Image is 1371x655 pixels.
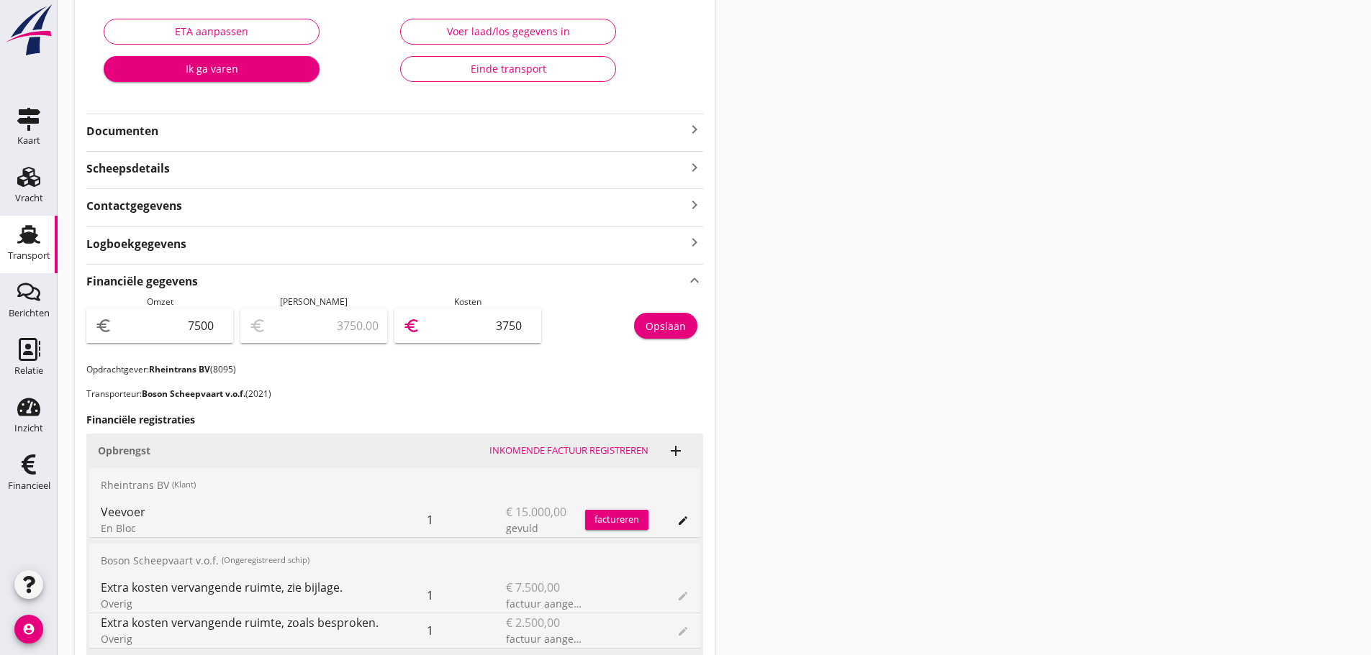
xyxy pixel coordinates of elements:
[86,273,198,290] strong: Financiële gegevens
[86,236,186,252] strong: Logboekgegevens
[484,441,654,461] button: Inkomende factuur registreren
[427,613,506,648] div: 1
[677,515,689,526] i: edit
[104,19,320,45] button: ETA aanpassen
[506,503,566,521] span: € 15.000,00
[86,123,686,139] strong: Documenten
[86,363,703,376] p: Opdrachtgever: (8095)
[147,296,173,308] span: Omzet
[14,366,43,375] div: Relatie
[646,319,686,334] div: Opslaan
[412,24,604,39] div: Voer laad/los gegevens in
[86,412,703,427] h3: Financiële registraties
[101,631,427,646] div: Overig
[506,614,560,631] span: € 2.500,00
[400,19,616,45] button: Voer laad/los gegevens in
[115,314,225,337] input: 0,00
[104,56,320,82] button: Ik ga varen
[585,510,648,530] button: factureren
[101,596,427,611] div: Overig
[95,317,112,334] i: euro
[89,468,700,503] div: Rheintrans BV
[400,56,616,82] button: Einde transport
[142,388,245,400] strong: Boson Scheepvaart v.o.f.
[149,363,210,375] strong: Rheintrans BV
[585,513,648,527] div: factureren
[9,308,50,318] div: Berichten
[116,24,307,39] div: ETA aanpassen
[14,615,43,643] i: account_circle
[506,631,585,646] div: factuur aangemaakt
[686,233,703,252] i: keyboard_arrow_right
[686,195,703,214] i: keyboard_arrow_right
[14,423,43,433] div: Inzicht
[8,251,50,260] div: Transport
[423,314,533,337] input: 0,00
[506,579,560,596] span: € 7.500,00
[634,313,697,339] button: Opslaan
[86,388,703,400] p: Transporteur: (2021)
[412,61,604,76] div: Einde transport
[280,296,348,308] span: [PERSON_NAME]
[101,614,427,631] div: Extra kosten vervangende ruimte, zoals besproken.
[686,157,703,177] i: keyboard_arrow_right
[89,544,700,578] div: Boson Scheepvaart v.o.f.
[427,503,506,537] div: 1
[17,136,40,145] div: Kaart
[86,160,170,177] strong: Scheepsdetails
[489,444,648,458] div: Inkomende factuur registreren
[667,442,684,459] i: add
[15,193,43,203] div: Vracht
[403,317,420,334] i: euro
[86,198,182,214] strong: Contactgegevens
[686,121,703,138] i: keyboard_arrow_right
[454,296,481,308] span: Kosten
[101,503,427,521] div: Veevoer
[222,554,309,567] small: (Ongeregistreerd schip)
[8,481,50,490] div: Financieel
[427,578,506,613] div: 1
[101,521,427,536] div: En Bloc
[686,270,703,290] i: keyboard_arrow_up
[172,479,196,491] small: (Klant)
[506,596,585,611] div: factuur aangemaakt
[115,61,308,76] div: Ik ga varen
[98,444,150,457] strong: Opbrengst
[3,4,55,57] img: logo-small.a267ee39.svg
[101,579,427,596] div: Extra kosten vervangende ruimte, zie bijlage.
[506,521,585,536] div: gevuld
